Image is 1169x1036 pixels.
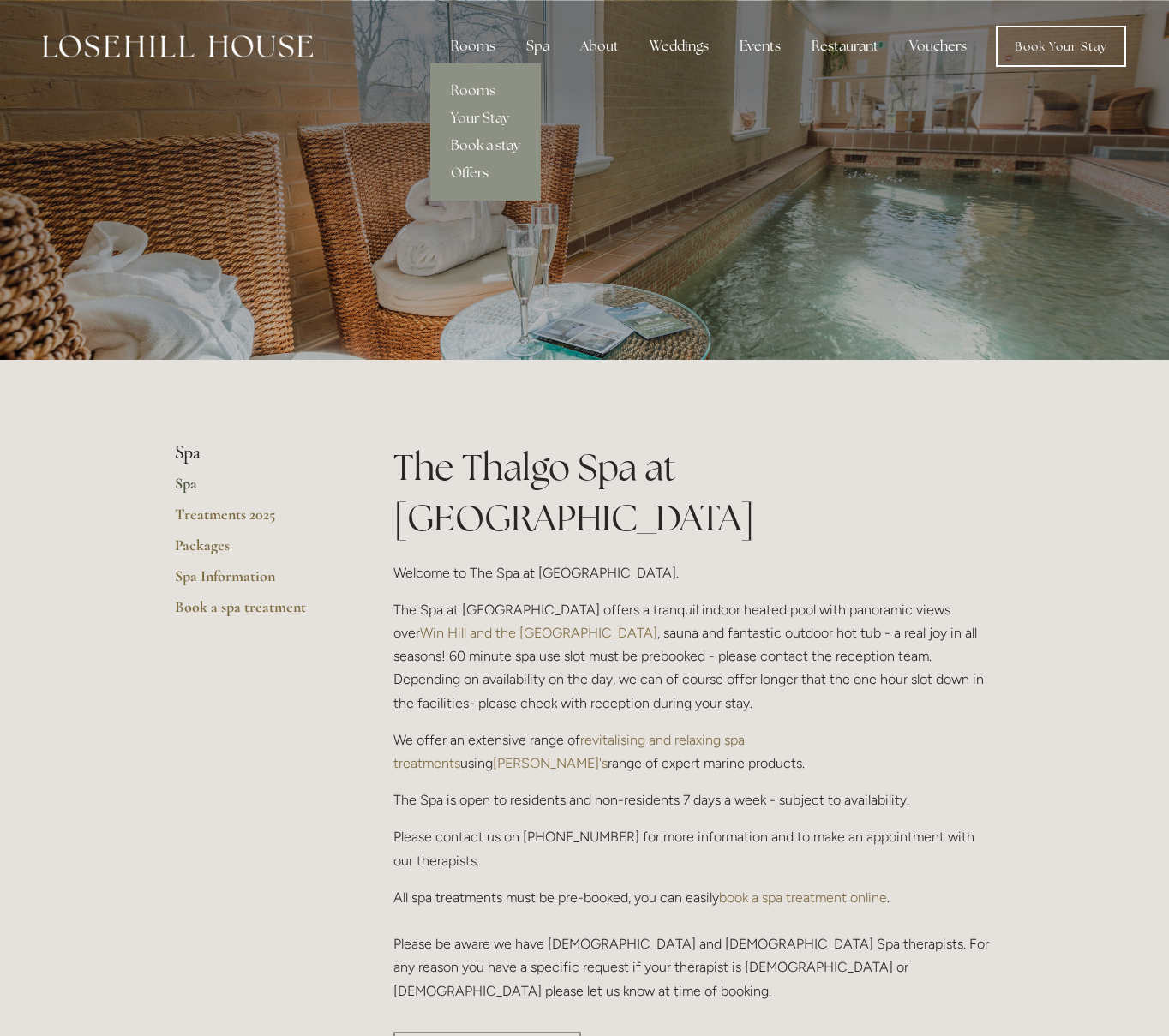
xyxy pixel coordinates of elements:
p: Welcome to The Spa at [GEOGRAPHIC_DATA]. [393,561,994,584]
a: book a spa treatment online [719,889,887,906]
a: Your Stay [430,105,541,132]
div: Spa [513,29,563,63]
h1: The Thalgo Spa at [GEOGRAPHIC_DATA] [393,442,994,543]
p: The Spa is open to residents and non-residents 7 days a week - subject to availability. [393,788,994,811]
div: About [567,29,632,63]
li: Spa [175,442,339,464]
a: Rooms [430,77,541,105]
a: Book Your Stay [996,26,1126,67]
a: Packages [175,536,339,566]
a: Book a stay [430,132,541,159]
a: Win Hill and the [GEOGRAPHIC_DATA] [420,625,657,641]
a: Treatments 2025 [175,505,339,536]
img: Losehill House [43,35,313,57]
div: Events [726,29,794,63]
a: Spa [175,474,339,505]
p: We offer an extensive range of using range of expert marine products. [393,728,994,775]
div: Weddings [636,29,722,63]
div: Rooms [437,29,509,63]
a: Spa Information [175,566,339,597]
p: All spa treatments must be pre-booked, you can easily . Please be aware we have [DEMOGRAPHIC_DATA... [393,886,994,1003]
p: The Spa at [GEOGRAPHIC_DATA] offers a tranquil indoor heated pool with panoramic views over , sau... [393,598,994,715]
a: Book a spa treatment [175,597,339,628]
a: Vouchers [896,29,980,63]
p: Please contact us on [PHONE_NUMBER] for more information and to make an appointment with our ther... [393,825,994,871]
div: Restaurant [798,29,892,63]
a: Offers [430,159,541,187]
a: [PERSON_NAME]'s [493,755,608,771]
